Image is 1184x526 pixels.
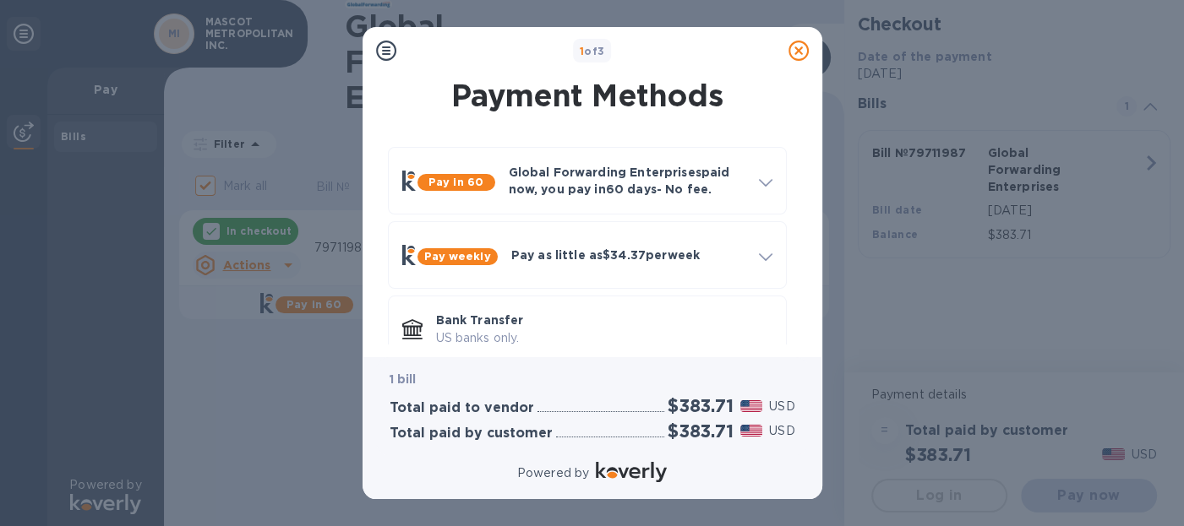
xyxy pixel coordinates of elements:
[769,398,794,415] p: USD
[385,78,790,113] h1: Payment Methods
[668,395,734,416] h2: $383.71
[580,45,605,57] b: of 3
[424,250,491,263] b: Pay weekly
[390,400,534,416] h3: Total paid to vendor
[436,312,772,328] p: Bank Transfer
[580,45,584,57] span: 1
[596,462,667,482] img: Logo
[769,422,794,440] p: USD
[390,372,417,386] b: 1 bill
[740,400,763,412] img: USD
[509,164,745,198] p: Global Forwarding Enterprises paid now, you pay in 60 days - No fee.
[668,420,734,442] h2: $383.71
[740,425,763,437] img: USD
[436,329,772,347] p: US banks only.
[390,426,553,442] h3: Total paid by customer
[511,247,745,263] p: Pay as little as $34.37 per week
[517,464,589,482] p: Powered by
[428,176,483,188] b: Pay in 60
